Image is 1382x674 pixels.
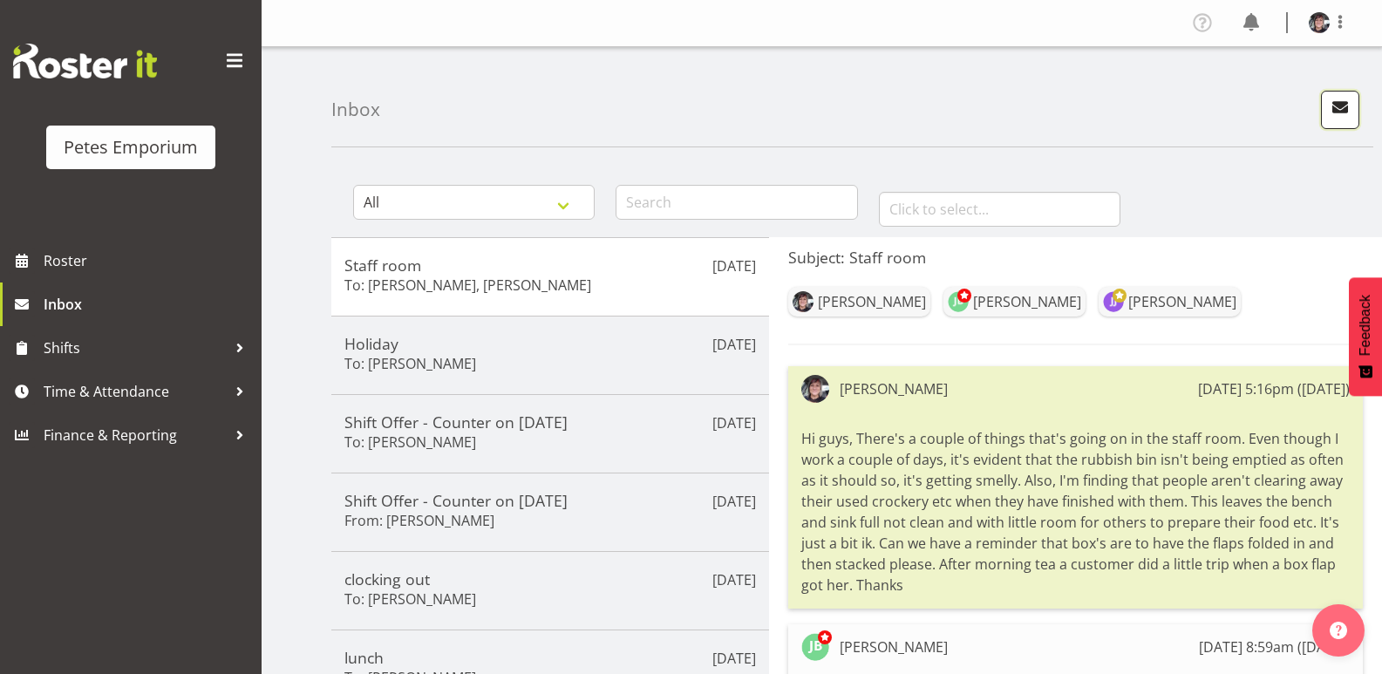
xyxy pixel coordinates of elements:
[793,291,814,312] img: michelle-whaleb4506e5af45ffd00a26cc2b6420a9100.png
[1199,637,1350,657] div: [DATE] 8:59am ([DATE])
[44,422,227,448] span: Finance & Reporting
[712,491,756,512] p: [DATE]
[712,569,756,590] p: [DATE]
[840,637,948,657] div: [PERSON_NAME]
[712,334,756,355] p: [DATE]
[344,648,756,667] h5: lunch
[344,412,756,432] h5: Shift Offer - Counter on [DATE]
[973,291,1081,312] div: [PERSON_NAME]
[801,424,1350,600] div: Hi guys, There's a couple of things that's going on in the staff room. Even though I work a coupl...
[712,255,756,276] p: [DATE]
[801,375,829,403] img: michelle-whaleb4506e5af45ffd00a26cc2b6420a9100.png
[1103,291,1124,312] img: janelle-jonkers702.jpg
[344,433,476,451] h6: To: [PERSON_NAME]
[1358,295,1373,356] span: Feedback
[1309,12,1330,33] img: michelle-whaleb4506e5af45ffd00a26cc2b6420a9100.png
[1330,622,1347,639] img: help-xxl-2.png
[948,291,969,312] img: jodine-bunn132.jpg
[879,192,1120,227] input: Click to select...
[344,491,756,510] h5: Shift Offer - Counter on [DATE]
[840,378,948,399] div: [PERSON_NAME]
[712,648,756,669] p: [DATE]
[344,512,494,529] h6: From: [PERSON_NAME]
[1128,291,1236,312] div: [PERSON_NAME]
[344,334,756,353] h5: Holiday
[788,248,1363,267] h5: Subject: Staff room
[44,248,253,274] span: Roster
[64,134,198,160] div: Petes Emporium
[344,276,591,294] h6: To: [PERSON_NAME], [PERSON_NAME]
[712,412,756,433] p: [DATE]
[1198,378,1350,399] div: [DATE] 5:16pm ([DATE])
[344,590,476,608] h6: To: [PERSON_NAME]
[331,99,380,119] h4: Inbox
[801,633,829,661] img: jodine-bunn132.jpg
[344,569,756,589] h5: clocking out
[344,355,476,372] h6: To: [PERSON_NAME]
[1349,277,1382,396] button: Feedback - Show survey
[44,335,227,361] span: Shifts
[818,291,926,312] div: [PERSON_NAME]
[44,291,253,317] span: Inbox
[13,44,157,78] img: Rosterit website logo
[616,185,857,220] input: Search
[44,378,227,405] span: Time & Attendance
[344,255,756,275] h5: Staff room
